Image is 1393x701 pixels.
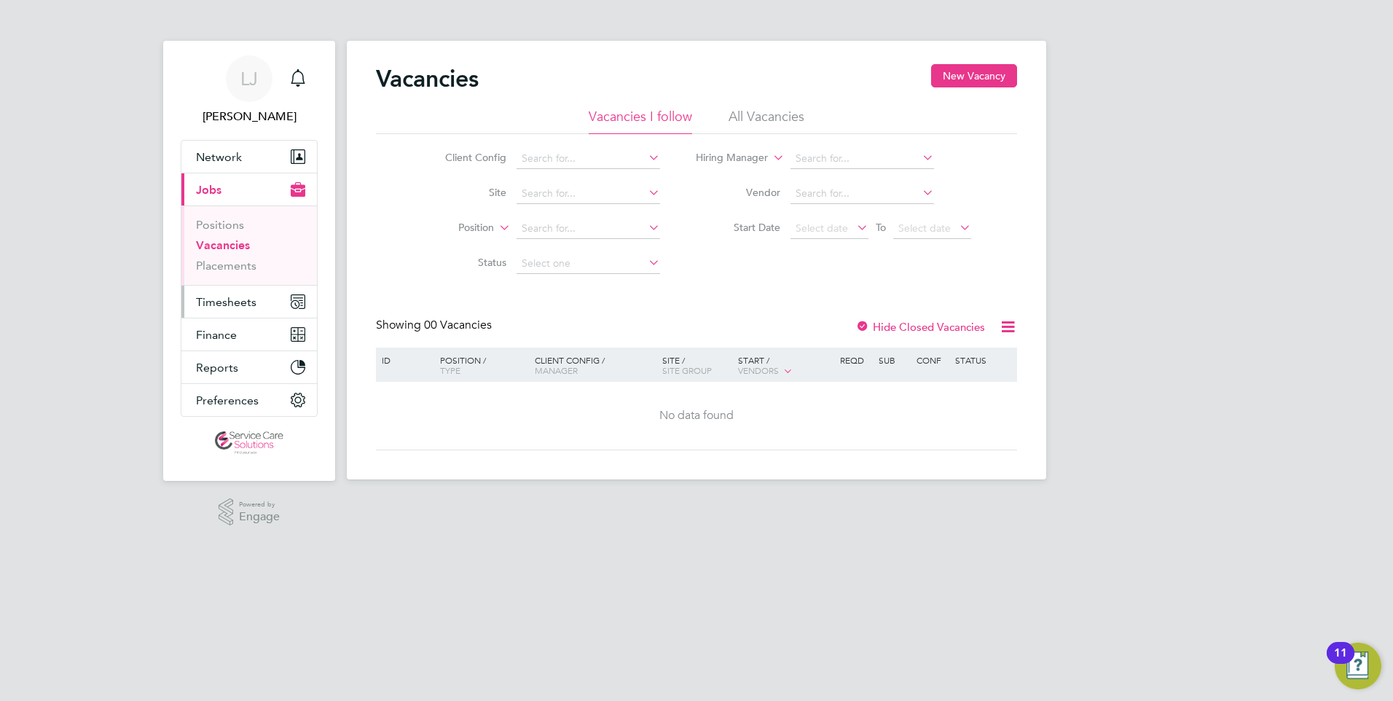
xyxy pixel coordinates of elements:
div: Sub [875,348,913,372]
a: LJ[PERSON_NAME] [181,55,318,125]
span: Select date [796,222,848,235]
label: Vendor [696,186,780,199]
a: Powered byEngage [219,498,280,526]
span: Timesheets [196,295,256,309]
span: Manager [535,364,578,376]
label: Status [423,256,506,269]
span: To [871,218,890,237]
button: Finance [181,318,317,350]
button: Timesheets [181,286,317,318]
input: Select one [517,254,660,274]
input: Search for... [517,149,660,169]
button: New Vacancy [931,64,1017,87]
div: 11 [1334,653,1347,672]
div: Conf [913,348,951,372]
input: Search for... [517,184,660,204]
div: Site / [659,348,735,383]
span: Jobs [196,183,221,197]
div: Start / [734,348,836,384]
span: 00 Vacancies [424,318,492,332]
span: Select date [898,222,951,235]
div: Showing [376,318,495,333]
label: Hide Closed Vacancies [855,320,985,334]
a: Placements [196,259,256,273]
span: Network [196,150,242,164]
label: Hiring Manager [684,151,768,165]
span: Engage [239,511,280,523]
button: Open Resource Center, 11 new notifications [1335,643,1381,689]
label: Start Date [696,221,780,234]
button: Preferences [181,384,317,416]
span: Vendors [738,364,779,376]
input: Search for... [517,219,660,239]
input: Search for... [790,149,934,169]
button: Network [181,141,317,173]
div: Jobs [181,205,317,285]
a: Go to home page [181,431,318,455]
button: Jobs [181,173,317,205]
div: ID [378,348,429,372]
span: Finance [196,328,237,342]
span: Preferences [196,393,259,407]
li: Vacancies I follow [589,108,692,134]
label: Client Config [423,151,506,164]
div: No data found [378,408,1015,423]
div: Reqd [836,348,874,372]
div: Client Config / [531,348,659,383]
label: Position [410,221,494,235]
span: Reports [196,361,238,375]
div: Status [951,348,1015,372]
span: Site Group [662,364,712,376]
nav: Main navigation [163,41,335,481]
h2: Vacancies [376,64,479,93]
span: Powered by [239,498,280,511]
a: Positions [196,218,244,232]
span: LJ [240,69,258,88]
div: Position / [429,348,531,383]
span: Type [440,364,460,376]
span: Lucy Jolley [181,108,318,125]
label: Site [423,186,506,199]
li: All Vacancies [729,108,804,134]
a: Vacancies [196,238,250,252]
button: Reports [181,351,317,383]
img: servicecare-logo-retina.png [215,431,283,455]
input: Search for... [790,184,934,204]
